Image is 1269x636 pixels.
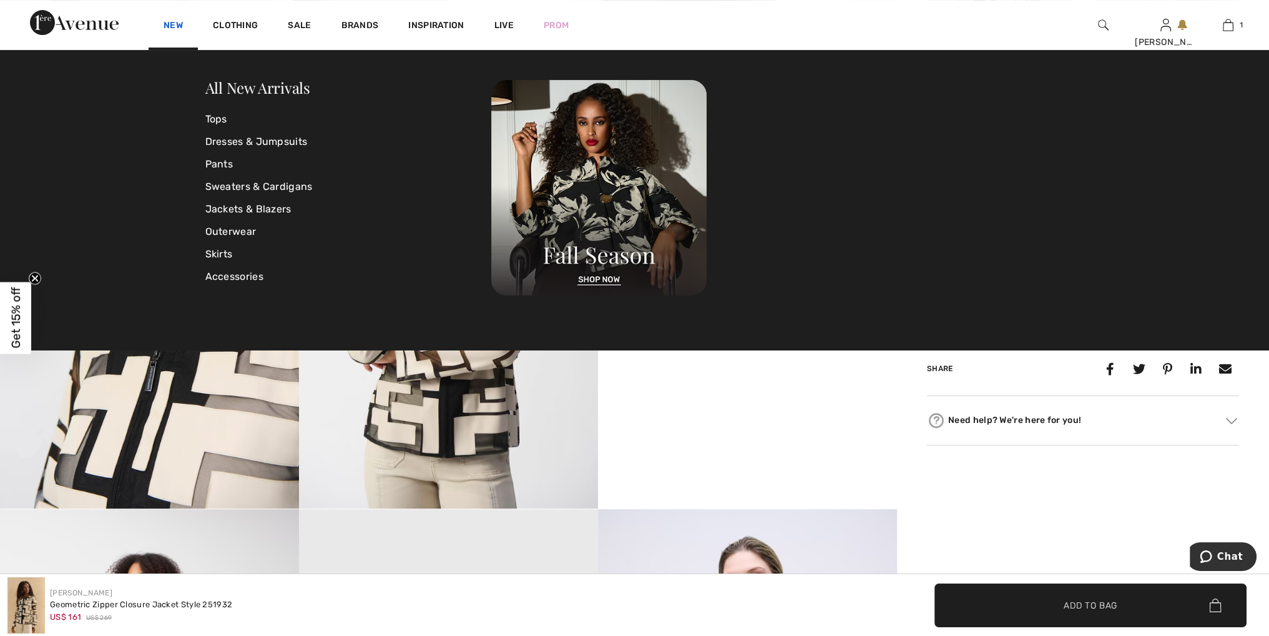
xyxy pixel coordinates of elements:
[1135,36,1196,49] div: [PERSON_NAME]
[50,612,81,622] span: US$ 161
[1240,19,1243,31] span: 1
[1226,417,1237,424] img: Arrow2.svg
[50,589,112,597] a: [PERSON_NAME]
[1190,542,1257,574] iframe: Opens a widget where you can chat to one of our agents
[205,243,492,266] a: Skirts
[1098,17,1109,32] img: search the website
[7,577,45,634] img: Geometric Zipper Closure Jacket Style 251932
[86,614,112,623] span: US$ 269
[491,80,707,296] img: 250825120107_a8d8ca038cac6.jpg
[1223,17,1233,32] img: My Bag
[927,411,1239,430] div: Need help? We're here for you!
[205,221,492,243] a: Outerwear
[1197,17,1258,32] a: 1
[934,584,1247,627] button: Add to Bag
[50,599,232,611] div: Geometric Zipper Closure Jacket Style 251932
[205,176,492,198] a: Sweaters & Cardigans
[927,364,953,373] span: Share
[29,272,41,285] button: Close teaser
[30,10,119,35] img: 1ère Avenue
[1160,19,1171,31] a: Sign In
[205,153,492,176] a: Pants
[164,20,183,33] a: New
[205,108,492,131] a: Tops
[213,20,258,33] a: Clothing
[288,20,311,33] a: Sale
[408,20,464,33] span: Inspiration
[205,198,492,221] a: Jackets & Blazers
[1064,599,1117,612] span: Add to Bag
[1209,599,1221,612] img: Bag.svg
[9,287,23,349] span: Get 15% off
[544,19,569,32] a: Prom
[205,77,310,97] a: All New Arrivals
[341,20,379,33] a: Brands
[205,266,492,288] a: Accessories
[1160,17,1171,32] img: My Info
[494,19,514,32] a: Live
[205,131,492,153] a: Dresses & Jumpsuits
